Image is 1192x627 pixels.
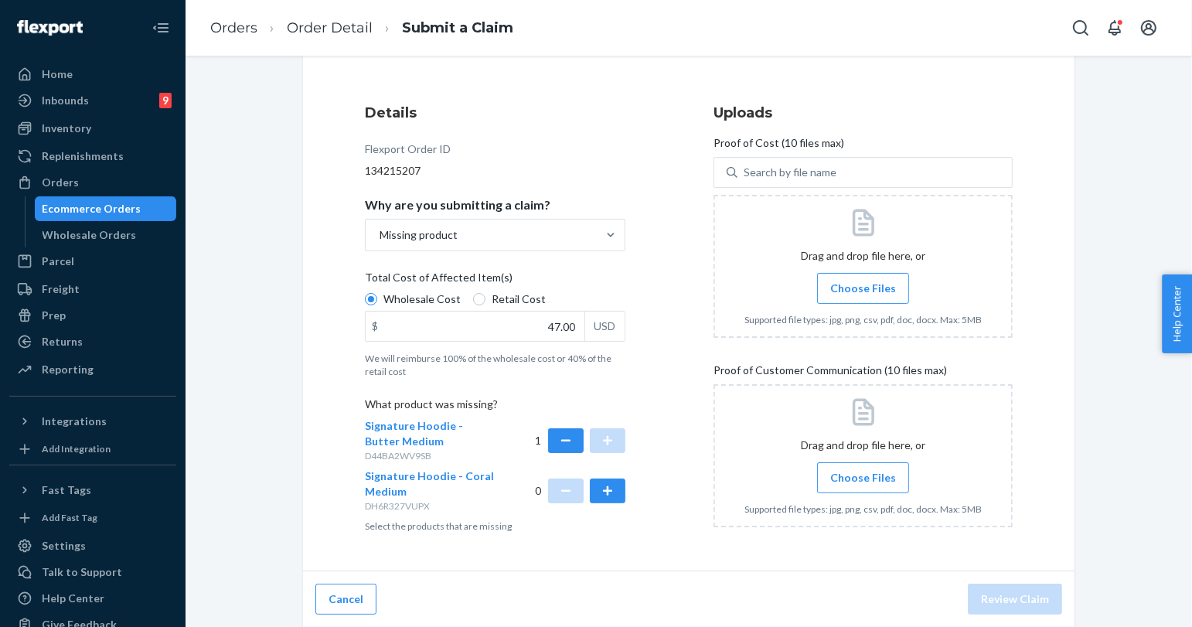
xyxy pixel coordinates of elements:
[9,88,176,113] a: Inbounds9
[9,116,176,141] a: Inventory
[9,303,176,328] a: Prep
[42,148,124,164] div: Replenishments
[380,227,458,243] div: Missing product
[9,62,176,87] a: Home
[402,19,513,36] a: Submit a Claim
[1162,274,1192,353] button: Help Center
[830,281,896,296] span: Choose Files
[42,442,111,455] div: Add Integration
[35,223,177,247] a: Wholesale Orders
[42,591,104,606] div: Help Center
[536,469,626,513] div: 0
[365,397,625,418] p: What product was missing?
[365,352,625,378] p: We will reimburse 100% of the wholesale cost or 40% of the retail cost
[1065,12,1096,43] button: Open Search Box
[42,538,86,554] div: Settings
[42,254,74,269] div: Parcel
[713,135,844,157] span: Proof of Cost (10 files max)
[366,312,384,341] div: $
[42,93,89,108] div: Inbounds
[145,12,176,43] button: Close Navigation
[9,329,176,354] a: Returns
[9,357,176,382] a: Reporting
[365,499,496,513] p: DH6R327VUPX
[9,509,176,527] a: Add Fast Tag
[35,196,177,221] a: Ecommerce Orders
[315,584,376,615] button: Cancel
[365,103,625,123] h3: Details
[9,533,176,558] a: Settings
[365,141,451,163] div: Flexport Order ID
[713,103,1013,123] h3: Uploads
[159,93,172,108] div: 9
[365,419,463,448] span: Signature Hoodie - Butter Medium
[365,293,377,305] input: Wholesale Cost
[365,163,625,179] div: 134215207
[365,449,496,462] p: D44BA2WV9SB
[42,511,97,524] div: Add Fast Tag
[287,19,373,36] a: Order Detail
[42,414,107,429] div: Integrations
[365,520,625,533] p: Select the products that are missing
[42,175,79,190] div: Orders
[584,312,625,341] div: USD
[830,470,896,486] span: Choose Files
[43,227,137,243] div: Wholesale Orders
[210,19,257,36] a: Orders
[198,5,526,51] ol: breadcrumbs
[713,363,947,384] span: Proof of Customer Communication (10 files max)
[9,409,176,434] button: Integrations
[968,584,1062,615] button: Review Claim
[365,469,494,498] span: Signature Hoodie - Coral Medium
[9,440,176,458] a: Add Integration
[9,586,176,611] a: Help Center
[42,121,91,136] div: Inventory
[536,418,626,462] div: 1
[9,249,176,274] a: Parcel
[473,293,485,305] input: Retail Cost
[9,478,176,503] button: Fast Tags
[17,20,83,36] img: Flexport logo
[383,291,461,307] span: Wholesale Cost
[42,66,73,82] div: Home
[42,564,122,580] div: Talk to Support
[43,201,141,216] div: Ecommerce Orders
[42,362,94,377] div: Reporting
[42,482,91,498] div: Fast Tags
[744,165,836,180] div: Search by file name
[42,334,83,349] div: Returns
[365,197,550,213] p: Why are you submitting a claim?
[9,560,176,584] a: Talk to Support
[366,312,584,341] input: $USD
[9,277,176,302] a: Freight
[42,281,80,297] div: Freight
[1133,12,1164,43] button: Open account menu
[9,144,176,169] a: Replenishments
[492,291,546,307] span: Retail Cost
[9,170,176,195] a: Orders
[1099,12,1130,43] button: Open notifications
[365,270,513,291] span: Total Cost of Affected Item(s)
[42,308,66,323] div: Prep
